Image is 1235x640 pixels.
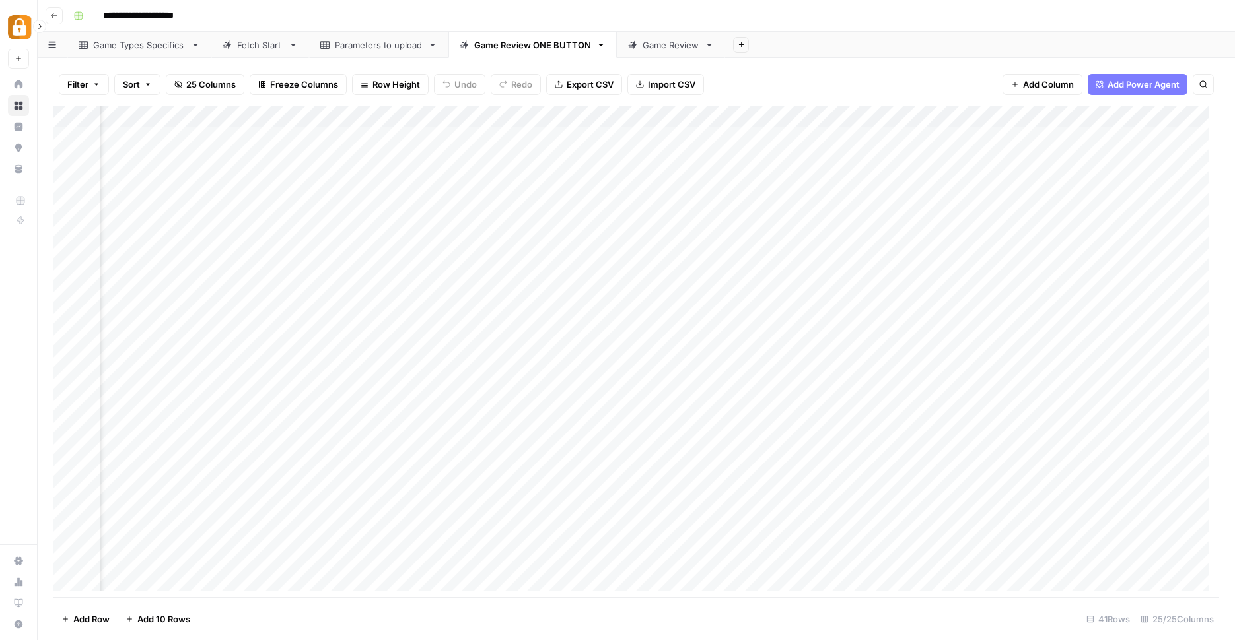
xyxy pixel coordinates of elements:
a: Learning Hub [8,592,29,614]
a: Opportunities [8,137,29,158]
a: Home [8,74,29,95]
span: Add Row [73,612,110,625]
button: Workspace: Adzz [8,11,29,44]
a: Settings [8,550,29,571]
a: Fetch Start [211,32,309,58]
span: Undo [454,78,477,91]
button: Add Column [1003,74,1082,95]
div: Parameters to upload [335,38,423,51]
button: Help + Support [8,614,29,635]
button: Add 10 Rows [118,608,198,629]
a: Your Data [8,158,29,179]
span: Redo [511,78,532,91]
a: Game Types Specifics [67,32,211,58]
button: Add Row [53,608,118,629]
a: Game Review [617,32,725,58]
a: Game Review ONE BUTTON [448,32,617,58]
span: Sort [123,78,140,91]
button: Redo [491,74,541,95]
div: 41 Rows [1081,608,1135,629]
button: Row Height [352,74,429,95]
span: Filter [67,78,88,91]
a: Insights [8,116,29,137]
button: Freeze Columns [250,74,347,95]
button: Sort [114,74,160,95]
button: 25 Columns [166,74,244,95]
button: Import CSV [627,74,704,95]
a: Browse [8,95,29,116]
div: Game Review ONE BUTTON [474,38,591,51]
span: 25 Columns [186,78,236,91]
div: Game Review [643,38,699,51]
div: Fetch Start [237,38,283,51]
span: Add Column [1023,78,1074,91]
div: 25/25 Columns [1135,608,1219,629]
div: Game Types Specifics [93,38,186,51]
span: Add 10 Rows [137,612,190,625]
a: Usage [8,571,29,592]
a: Parameters to upload [309,32,448,58]
button: Undo [434,74,485,95]
button: Filter [59,74,109,95]
button: Export CSV [546,74,622,95]
span: Row Height [372,78,420,91]
span: Import CSV [648,78,695,91]
span: Export CSV [567,78,614,91]
span: Add Power Agent [1108,78,1180,91]
span: Freeze Columns [270,78,338,91]
button: Add Power Agent [1088,74,1187,95]
img: Adzz Logo [8,15,32,39]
